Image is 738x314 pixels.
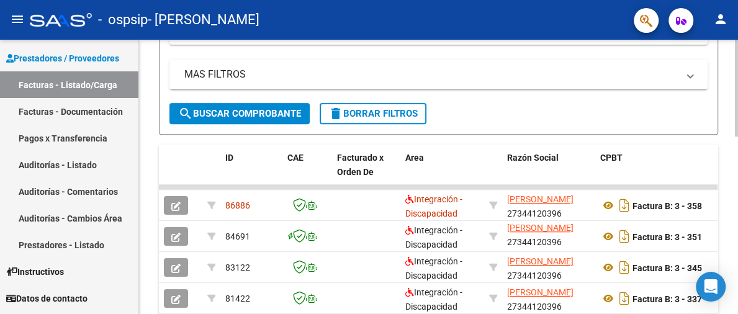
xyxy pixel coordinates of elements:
datatable-header-cell: Area [400,145,484,199]
div: 27344120396 [507,192,590,218]
span: Datos de contacto [6,292,88,305]
span: Integración - Discapacidad [405,256,462,280]
button: Borrar Filtros [320,103,426,124]
div: 27344120396 [507,223,590,249]
mat-panel-title: MAS FILTROS [184,68,678,81]
span: - [PERSON_NAME] [148,6,259,34]
span: Instructivos [6,265,64,279]
i: Descargar documento [616,227,632,246]
i: Descargar documento [616,195,632,215]
strong: Factura B: 3 - 337 [632,294,702,303]
i: Descargar documento [616,258,632,277]
span: ID [225,153,233,163]
span: [PERSON_NAME] [507,194,574,204]
i: Descargar documento [616,289,632,308]
datatable-header-cell: Razón Social [502,145,595,199]
datatable-header-cell: CPBT [595,145,726,199]
span: 84691 [225,231,250,241]
div: Open Intercom Messenger [696,272,726,302]
datatable-header-cell: ID [220,145,282,199]
mat-icon: search [178,106,193,121]
span: [PERSON_NAME] [507,223,574,233]
button: Buscar Comprobante [169,103,310,124]
span: Razón Social [507,153,559,163]
strong: Factura B: 3 - 345 [632,262,702,272]
span: Integración - Discapacidad [405,194,462,218]
span: Area [405,153,424,163]
strong: Factura B: 3 - 358 [632,200,702,210]
div: 27344120396 [507,254,590,280]
span: Integración - Discapacidad [405,287,462,312]
div: 27344120396 [507,285,590,312]
mat-expansion-panel-header: MAS FILTROS [169,60,708,89]
span: CAE [287,153,304,163]
span: Prestadores / Proveedores [6,52,119,65]
span: [PERSON_NAME] [507,256,574,266]
span: Facturado x Orden De [337,153,384,177]
strong: Factura B: 3 - 351 [632,231,702,241]
span: - ospsip [98,6,148,34]
span: CPBT [600,153,623,163]
datatable-header-cell: Facturado x Orden De [332,145,400,199]
span: [PERSON_NAME] [507,287,574,297]
span: Borrar Filtros [328,108,418,119]
span: 86886 [225,200,250,210]
span: 81422 [225,294,250,303]
span: 83122 [225,262,250,272]
mat-icon: menu [10,12,25,27]
span: Integración - Discapacidad [405,225,462,249]
mat-icon: person [713,12,728,27]
datatable-header-cell: CAE [282,145,332,199]
span: Buscar Comprobante [178,108,301,119]
mat-icon: delete [328,106,343,121]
